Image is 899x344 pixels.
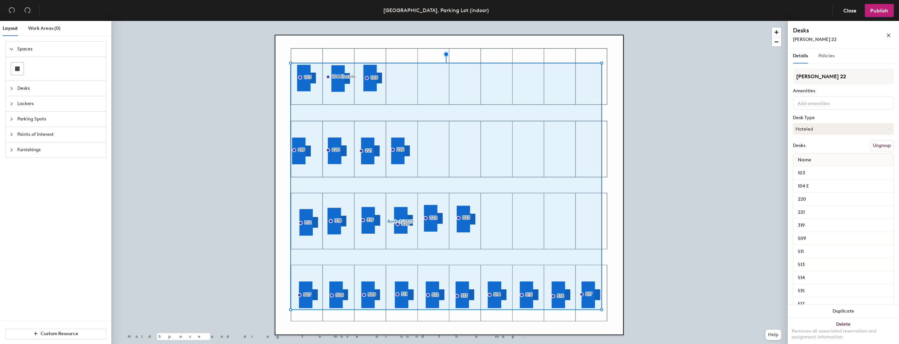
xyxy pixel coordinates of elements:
[9,47,13,51] span: expanded
[865,4,894,17] button: Publish
[795,273,892,282] input: Unnamed desk
[17,112,102,127] span: Parking Spots
[788,305,899,318] button: Duplicate
[793,115,894,120] div: Desk Type
[3,26,18,31] span: Layout
[870,140,894,151] button: Ungroup
[5,4,18,17] button: Undo (⌘ + Z)
[795,182,892,191] input: Unnamed desk
[9,117,13,121] span: collapsed
[765,330,781,340] button: Help
[28,26,61,31] span: Work Areas (0)
[5,329,106,339] button: Custom Resource
[9,86,13,90] span: collapsed
[795,247,892,256] input: Unnamed desk
[795,208,892,217] input: Unnamed desk
[17,96,102,111] span: Lockers
[796,99,855,107] input: Add amenities
[795,234,892,243] input: Unnamed desk
[795,169,892,178] input: Unnamed desk
[17,127,102,142] span: Points of Interest
[9,133,13,136] span: collapsed
[793,37,836,42] span: [PERSON_NAME] 22
[9,7,15,13] span: undo
[795,286,892,296] input: Unnamed desk
[17,142,102,157] span: Furnishings
[795,260,892,269] input: Unnamed desk
[9,102,13,106] span: collapsed
[843,8,856,14] span: Close
[792,328,895,340] div: Removes all associated reservation and assignment information
[886,33,891,38] span: close
[795,299,892,309] input: Unnamed desk
[21,4,34,17] button: Redo (⌘ + ⇧ + Z)
[793,88,894,94] div: Amenities
[795,154,815,166] span: Name
[870,8,888,14] span: Publish
[795,221,892,230] input: Unnamed desk
[793,53,808,59] span: Details
[795,195,892,204] input: Unnamed desk
[17,81,102,96] span: Desks
[818,53,835,59] span: Policies
[793,123,894,135] button: Hoteled
[9,148,13,152] span: collapsed
[793,26,865,35] h4: Desks
[793,143,805,148] div: Desks
[383,6,489,14] div: [GEOGRAPHIC_DATA], Parking Lot (indoor)
[41,331,78,336] span: Custom Resource
[17,42,102,57] span: Spaces
[838,4,862,17] button: Close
